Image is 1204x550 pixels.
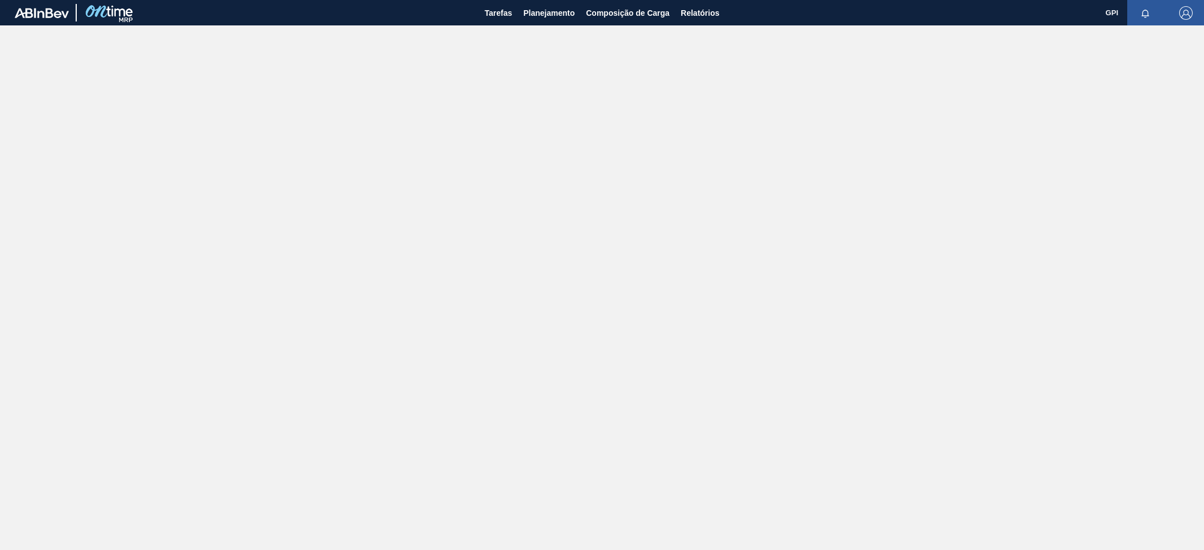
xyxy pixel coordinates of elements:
span: Relatórios [681,6,719,20]
button: Notificações [1127,5,1163,21]
span: Planejamento [523,6,575,20]
img: TNhmsLtSVTkK8tSr43FrP2fwEKptu5GPRR3wAAAABJRU5ErkJggg== [15,8,69,18]
img: Logout [1179,6,1193,20]
span: Tarefas [484,6,512,20]
span: Composição de Carga [586,6,669,20]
